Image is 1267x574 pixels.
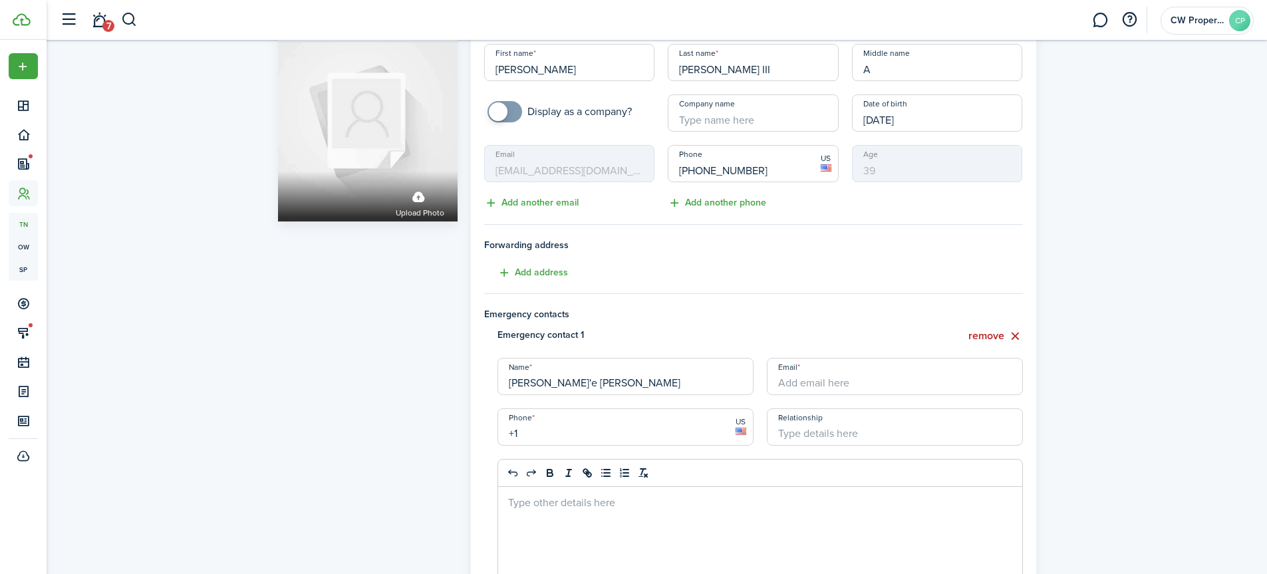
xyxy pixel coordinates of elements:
[1229,10,1250,31] avatar-text: CP
[634,465,652,481] button: clean
[497,358,754,395] input: Type name here
[1118,9,1141,31] button: Open resource center
[968,328,1023,345] button: remove
[767,408,1023,446] input: Type details here
[503,465,522,481] button: undo: undo
[852,44,1023,81] input: Type name here
[13,13,31,26] img: TenantCloud
[484,44,655,81] input: Type name here
[541,465,559,481] button: bold
[9,213,38,235] a: tn
[86,3,112,37] a: Notifications
[9,235,38,258] a: ow
[767,358,1023,395] input: Add email here
[497,328,754,342] h4: Emergency contact 1
[484,238,1023,252] span: Forwarding address
[396,207,444,220] span: Upload photo
[497,408,754,446] input: Add phone number
[736,416,746,428] span: US
[668,145,839,182] input: Add phone number
[484,307,1023,321] h4: Emergency contacts
[102,20,114,32] span: 7
[121,9,138,31] button: Search
[396,185,444,220] label: Upload photo
[1087,3,1113,37] a: Messaging
[597,465,615,481] button: list: bullet
[1171,16,1224,25] span: CW Properties
[668,44,839,81] input: Type name here
[522,465,541,481] button: redo: redo
[559,465,578,481] button: italic
[9,258,38,281] a: sp
[578,465,597,481] button: link
[484,196,579,211] button: Add another email
[668,94,839,132] input: Type name here
[56,7,81,33] button: Open sidebar
[668,196,766,211] button: Add another phone
[615,465,634,481] button: list: ordered
[821,152,831,164] span: US
[852,94,1023,132] input: mm/dd/yyyy
[484,265,568,281] button: Add address
[9,53,38,79] button: Open menu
